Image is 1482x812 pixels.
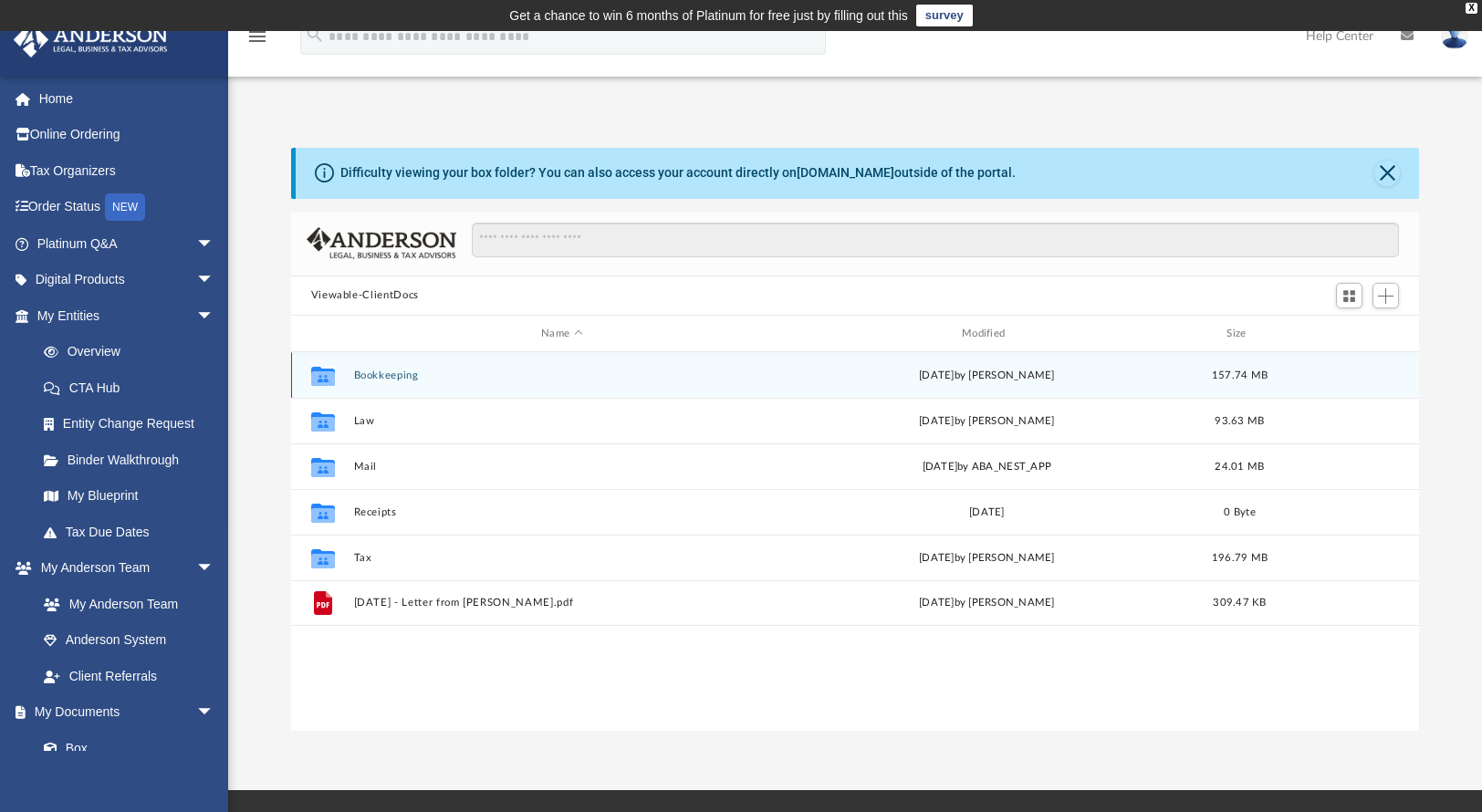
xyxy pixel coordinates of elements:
span: 0 Byte [1224,507,1256,517]
div: id [1284,326,1412,342]
a: Tax Organizers [13,152,242,189]
div: Difficulty viewing your box folder? You can also access your account directly on outside of the p... [340,163,1016,182]
img: Anderson Advisors Platinum Portal [8,22,173,57]
div: id [298,326,344,342]
span: arrow_drop_down [196,550,233,588]
div: Modified [778,326,1195,342]
a: Anderson System [26,622,233,659]
span: 24.01 MB [1215,462,1264,472]
a: menu [246,35,268,47]
button: [DATE] - Letter from [PERSON_NAME].pdf [353,598,770,609]
div: [DATE] by [PERSON_NAME] [778,413,1195,430]
a: My Entitiesarrow_drop_down [13,297,242,334]
a: My Documentsarrow_drop_down [13,694,233,731]
span: 93.63 MB [1215,416,1264,426]
input: Search files and folders [472,223,1399,257]
div: [DATE] by [PERSON_NAME] [778,596,1195,612]
button: Close [1374,161,1400,186]
span: 309.47 KB [1213,599,1266,609]
img: User Pic [1441,23,1468,49]
a: Order StatusNEW [13,189,242,226]
span: arrow_drop_down [196,225,233,263]
button: Viewable-ClientDocs [311,287,419,304]
button: Switch to Grid View [1336,283,1363,308]
a: Box [26,730,224,766]
div: grid [291,352,1420,730]
button: Law [353,415,770,427]
a: My Anderson Team [26,586,224,622]
a: Overview [26,334,242,370]
a: Tax Due Dates [26,514,242,550]
a: Home [13,80,242,117]
a: Digital Productsarrow_drop_down [13,262,242,298]
button: Tax [353,552,770,564]
span: 157.74 MB [1212,370,1268,380]
div: [DATE] by [PERSON_NAME] [778,368,1195,384]
button: Bookkeeping [353,370,770,381]
button: Add [1372,283,1400,308]
button: Receipts [353,506,770,518]
div: Size [1203,326,1276,342]
div: Get a chance to win 6 months of Platinum for free just by filling out this [509,5,908,26]
a: Binder Walkthrough [26,442,242,478]
i: search [305,25,325,45]
div: [DATE] [778,505,1195,521]
span: arrow_drop_down [196,694,233,732]
div: NEW [105,193,145,221]
div: [DATE] by ABA_NEST_APP [778,459,1195,475]
span: arrow_drop_down [196,297,233,335]
a: CTA Hub [26,370,242,406]
div: close [1466,3,1477,14]
i: menu [246,26,268,47]
button: Mail [353,461,770,473]
a: [DOMAIN_NAME] [797,165,894,180]
a: Online Ordering [13,117,242,153]
a: Entity Change Request [26,406,242,442]
div: Name [352,326,769,342]
div: [DATE] by [PERSON_NAME] [778,550,1195,567]
span: 196.79 MB [1212,553,1268,563]
a: Platinum Q&Aarrow_drop_down [13,225,242,262]
a: Client Referrals [26,658,233,694]
span: arrow_drop_down [196,262,233,299]
a: survey [916,5,973,26]
a: My Blueprint [26,478,233,515]
a: My Anderson Teamarrow_drop_down [13,550,233,587]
